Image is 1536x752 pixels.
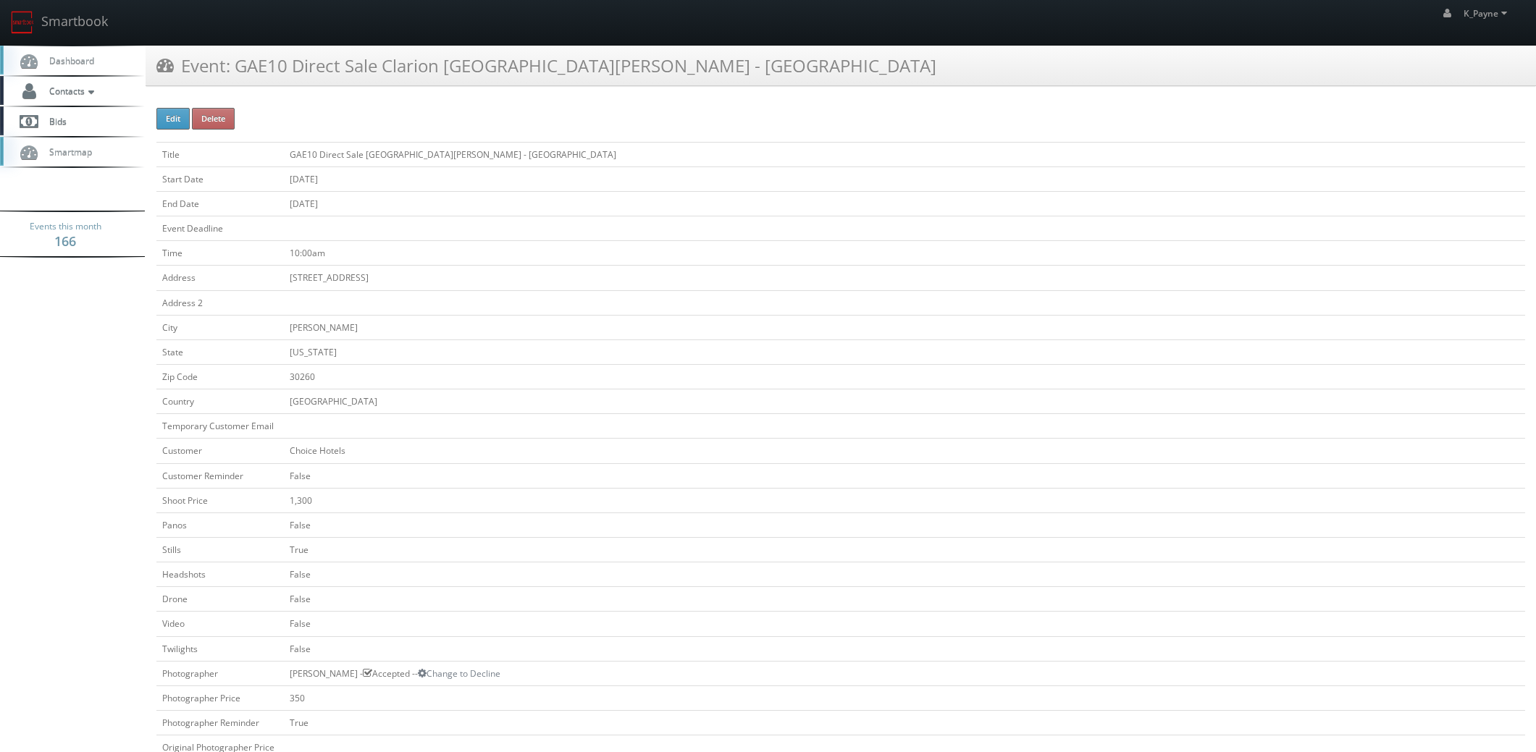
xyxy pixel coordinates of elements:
[156,636,284,661] td: Twilights
[156,191,284,216] td: End Date
[284,191,1525,216] td: [DATE]
[156,339,284,364] td: State
[156,661,284,685] td: Photographer
[418,667,500,680] a: Change to Decline
[156,142,284,166] td: Title
[156,389,284,414] td: Country
[1464,7,1511,20] span: K_Payne
[284,142,1525,166] td: GAE10 Direct Sale [GEOGRAPHIC_DATA][PERSON_NAME] - [GEOGRAPHIC_DATA]
[284,463,1525,488] td: False
[42,115,67,127] span: Bids
[156,266,284,290] td: Address
[192,108,235,130] button: Delete
[42,85,98,97] span: Contacts
[284,685,1525,710] td: 350
[284,166,1525,191] td: [DATE]
[156,463,284,488] td: Customer Reminder
[284,266,1525,290] td: [STREET_ADDRESS]
[284,241,1525,266] td: 10:00am
[156,166,284,191] td: Start Date
[156,364,284,389] td: Zip Code
[284,488,1525,512] td: 1,300
[284,315,1525,339] td: [PERSON_NAME]
[156,53,936,78] h3: Event: GAE10 Direct Sale Clarion [GEOGRAPHIC_DATA][PERSON_NAME] - [GEOGRAPHIC_DATA]
[284,537,1525,562] td: True
[284,562,1525,587] td: False
[156,512,284,537] td: Panos
[284,661,1525,685] td: [PERSON_NAME] - Accepted --
[284,389,1525,414] td: [GEOGRAPHIC_DATA]
[30,219,101,234] span: Events this month
[284,636,1525,661] td: False
[156,562,284,587] td: Headshots
[156,216,284,241] td: Event Deadline
[284,612,1525,636] td: False
[42,54,94,67] span: Dashboard
[156,612,284,636] td: Video
[284,339,1525,364] td: [US_STATE]
[11,11,34,34] img: smartbook-logo.png
[54,232,76,250] strong: 166
[156,488,284,512] td: Shoot Price
[156,414,284,439] td: Temporary Customer Email
[156,710,284,735] td: Photographer Reminder
[156,685,284,710] td: Photographer Price
[284,364,1525,389] td: 30260
[42,145,92,158] span: Smartmap
[156,290,284,315] td: Address 2
[156,241,284,266] td: Time
[284,439,1525,463] td: Choice Hotels
[156,315,284,339] td: City
[156,439,284,463] td: Customer
[156,537,284,562] td: Stills
[284,710,1525,735] td: True
[156,587,284,612] td: Drone
[156,108,190,130] button: Edit
[284,587,1525,612] td: False
[284,512,1525,537] td: False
